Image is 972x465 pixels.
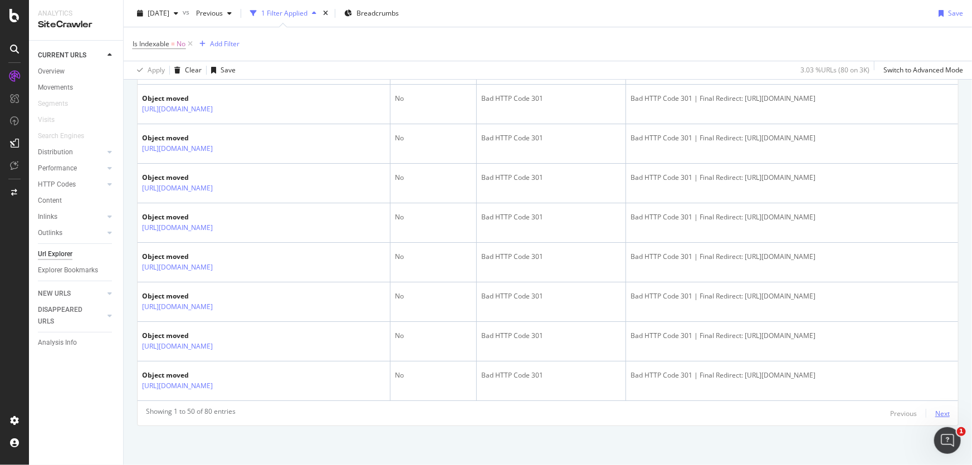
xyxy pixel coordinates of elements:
[631,173,954,183] div: Bad HTTP Code 301 | Final Redirect: [URL][DOMAIN_NAME]
[395,252,472,262] div: No
[207,61,236,79] button: Save
[879,61,963,79] button: Switch to Advanced Mode
[481,331,621,341] div: Bad HTTP Code 301
[142,133,237,143] div: Object moved
[890,409,917,418] div: Previous
[195,37,240,51] button: Add Filter
[934,427,961,454] iframe: Intercom live chat
[883,65,963,75] div: Switch to Advanced Mode
[142,94,237,104] div: Object moved
[38,50,86,61] div: CURRENT URLS
[142,222,213,233] a: [URL][DOMAIN_NAME]
[183,7,192,17] span: vs
[395,173,472,183] div: No
[38,163,104,174] a: Performance
[38,211,57,223] div: Inlinks
[38,265,98,276] div: Explorer Bookmarks
[38,163,77,174] div: Performance
[631,133,954,143] div: Bad HTTP Code 301 | Final Redirect: [URL][DOMAIN_NAME]
[38,114,55,126] div: Visits
[481,252,621,262] div: Bad HTTP Code 301
[38,211,104,223] a: Inlinks
[142,104,213,115] a: [URL][DOMAIN_NAME]
[38,195,62,207] div: Content
[142,173,237,183] div: Object moved
[38,130,95,142] a: Search Engines
[38,66,115,77] a: Overview
[631,291,954,301] div: Bad HTTP Code 301 | Final Redirect: [URL][DOMAIN_NAME]
[210,39,240,48] div: Add Filter
[38,227,104,239] a: Outlinks
[395,94,472,104] div: No
[38,337,115,349] a: Analysis Info
[38,18,114,31] div: SiteCrawler
[192,4,236,22] button: Previous
[38,98,79,110] a: Segments
[142,341,213,352] a: [URL][DOMAIN_NAME]
[142,291,237,301] div: Object moved
[935,407,950,420] button: Next
[481,173,621,183] div: Bad HTTP Code 301
[340,4,403,22] button: Breadcrumbs
[221,65,236,75] div: Save
[395,331,472,341] div: No
[38,288,104,300] a: NEW URLS
[142,252,237,262] div: Object moved
[38,337,77,349] div: Analysis Info
[935,409,950,418] div: Next
[133,61,165,79] button: Apply
[148,65,165,75] div: Apply
[957,427,966,436] span: 1
[148,8,169,18] span: 2025 Oct. 2nd
[481,133,621,143] div: Bad HTTP Code 301
[146,407,236,420] div: Showing 1 to 50 of 80 entries
[261,8,307,18] div: 1 Filter Applied
[395,212,472,222] div: No
[38,179,76,190] div: HTTP Codes
[631,94,954,104] div: Bad HTTP Code 301 | Final Redirect: [URL][DOMAIN_NAME]
[800,65,870,75] div: 3.03 % URLs ( 80 on 3K )
[142,143,213,154] a: [URL][DOMAIN_NAME]
[481,291,621,301] div: Bad HTTP Code 301
[38,195,115,207] a: Content
[395,133,472,143] div: No
[395,291,472,301] div: No
[246,4,321,22] button: 1 Filter Applied
[192,8,223,18] span: Previous
[934,4,963,22] button: Save
[38,50,104,61] a: CURRENT URLS
[185,65,202,75] div: Clear
[38,304,104,327] a: DISAPPEARED URLS
[631,370,954,380] div: Bad HTTP Code 301 | Final Redirect: [URL][DOMAIN_NAME]
[38,66,65,77] div: Overview
[38,248,72,260] div: Url Explorer
[356,8,399,18] span: Breadcrumbs
[631,252,954,262] div: Bad HTTP Code 301 | Final Redirect: [URL][DOMAIN_NAME]
[38,146,73,158] div: Distribution
[38,265,115,276] a: Explorer Bookmarks
[133,4,183,22] button: [DATE]
[631,331,954,341] div: Bad HTTP Code 301 | Final Redirect: [URL][DOMAIN_NAME]
[481,94,621,104] div: Bad HTTP Code 301
[38,114,66,126] a: Visits
[142,212,237,222] div: Object moved
[142,262,213,273] a: [URL][DOMAIN_NAME]
[481,370,621,380] div: Bad HTTP Code 301
[142,380,213,391] a: [URL][DOMAIN_NAME]
[38,248,115,260] a: Url Explorer
[321,8,330,19] div: times
[142,370,237,380] div: Object moved
[38,130,84,142] div: Search Engines
[38,9,114,18] div: Analytics
[38,304,94,327] div: DISAPPEARED URLS
[170,61,202,79] button: Clear
[38,288,71,300] div: NEW URLS
[481,212,621,222] div: Bad HTTP Code 301
[631,212,954,222] div: Bad HTTP Code 301 | Final Redirect: [URL][DOMAIN_NAME]
[948,8,963,18] div: Save
[171,39,175,48] span: =
[38,179,104,190] a: HTTP Codes
[38,82,115,94] a: Movements
[395,370,472,380] div: No
[38,227,62,239] div: Outlinks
